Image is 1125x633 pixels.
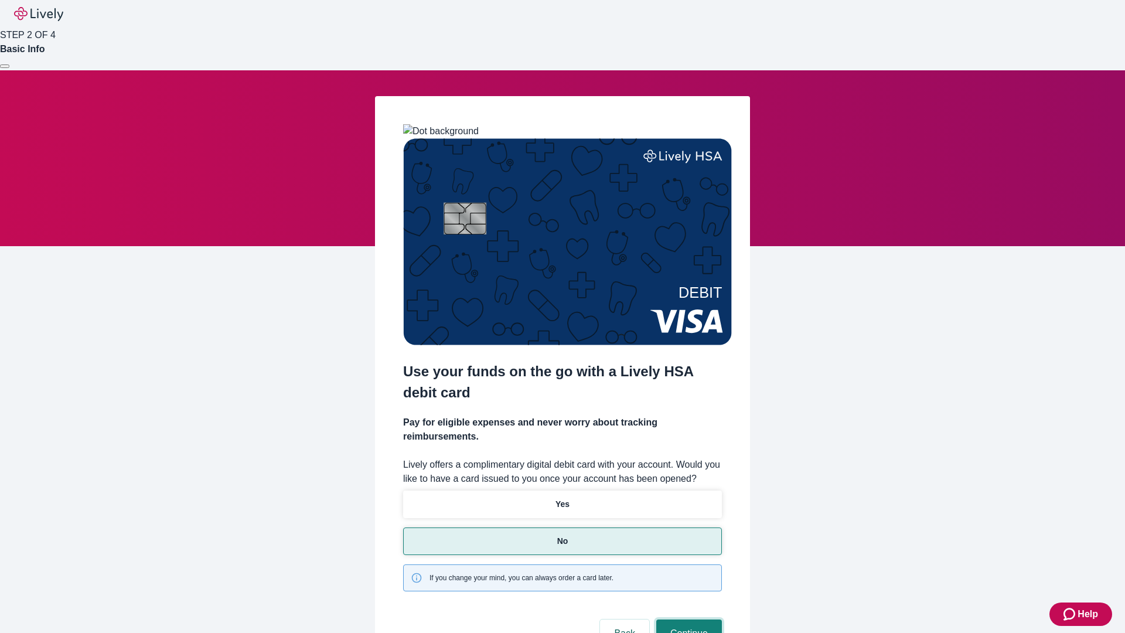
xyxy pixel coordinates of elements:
button: Zendesk support iconHelp [1049,603,1112,626]
button: Yes [403,491,722,518]
img: Dot background [403,124,479,138]
img: Debit card [403,138,732,345]
h4: Pay for eligible expenses and never worry about tracking reimbursements. [403,416,722,444]
p: No [557,535,568,547]
img: Lively [14,7,63,21]
button: No [403,527,722,555]
span: Help [1078,607,1098,621]
h2: Use your funds on the go with a Lively HSA debit card [403,361,722,403]
span: If you change your mind, you can always order a card later. [429,573,613,583]
p: Yes [555,498,570,511]
label: Lively offers a complimentary digital debit card with your account. Would you like to have a card... [403,458,722,486]
svg: Zendesk support icon [1063,607,1078,621]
